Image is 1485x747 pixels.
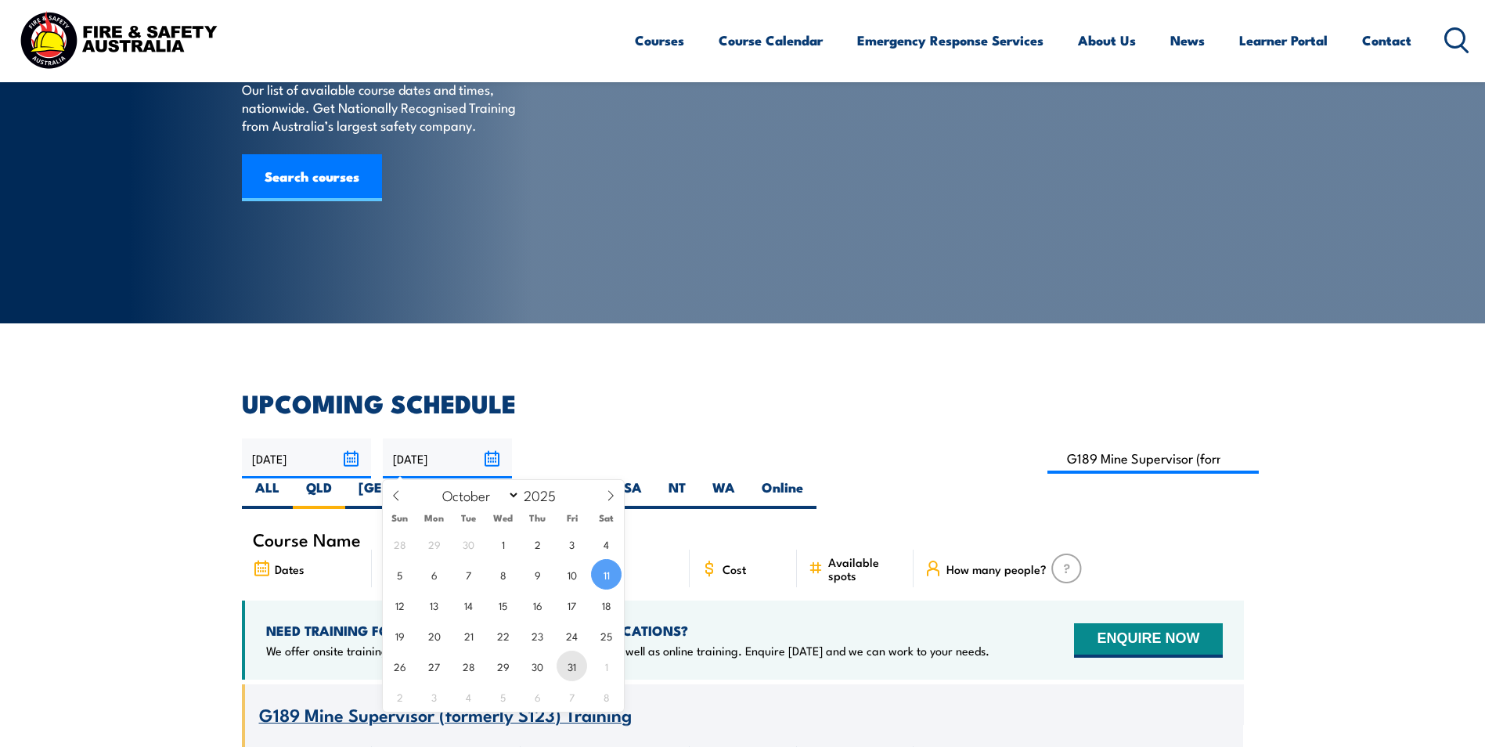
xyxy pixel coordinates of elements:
a: News [1170,20,1205,61]
input: Search Course [1047,443,1260,474]
span: October 7, 2025 [453,559,484,590]
span: October 27, 2025 [419,651,449,681]
span: October 31, 2025 [557,651,587,681]
label: VIC [510,478,560,509]
span: How many people? [946,562,1047,576]
h2: UPCOMING SCHEDULE [242,392,1244,413]
input: From date [242,438,371,478]
span: November 2, 2025 [384,681,415,712]
span: Wed [486,513,521,523]
a: Courses [635,20,684,61]
a: Search courses [242,154,382,201]
span: October 21, 2025 [453,620,484,651]
span: Course Name [253,532,361,546]
span: October 17, 2025 [557,590,587,620]
span: October 14, 2025 [453,590,484,620]
span: October 2, 2025 [522,529,553,559]
span: Fri [555,513,589,523]
span: October 12, 2025 [384,590,415,620]
span: Thu [521,513,555,523]
span: Cost [723,562,746,576]
span: October 30, 2025 [522,651,553,681]
label: WA [699,478,748,509]
span: October 23, 2025 [522,620,553,651]
span: September 28, 2025 [384,529,415,559]
a: About Us [1078,20,1136,61]
span: September 29, 2025 [419,529,449,559]
a: Learner Portal [1239,20,1328,61]
span: November 7, 2025 [557,681,587,712]
label: [GEOGRAPHIC_DATA] [345,478,510,509]
p: Our list of available course dates and times, nationwide. Get Nationally Recognised Training from... [242,80,528,135]
span: Sat [589,513,624,523]
span: November 1, 2025 [591,651,622,681]
span: October 18, 2025 [591,590,622,620]
a: Course Calendar [719,20,823,61]
label: NT [655,478,699,509]
input: Year [520,485,571,504]
span: October 20, 2025 [419,620,449,651]
span: October 16, 2025 [522,590,553,620]
input: To date [383,438,512,478]
span: Dates [275,562,305,576]
span: October 26, 2025 [384,651,415,681]
span: October 11, 2025 [591,559,622,590]
span: October 3, 2025 [557,529,587,559]
span: October 9, 2025 [522,559,553,590]
span: October 25, 2025 [591,620,622,651]
span: October 28, 2025 [453,651,484,681]
span: Mon [417,513,452,523]
button: ENQUIRE NOW [1074,623,1222,658]
span: October 29, 2025 [488,651,518,681]
span: Sun [383,513,417,523]
span: Tue [452,513,486,523]
span: October 15, 2025 [488,590,518,620]
label: SA [611,478,655,509]
span: Available spots [828,555,903,582]
span: October 1, 2025 [488,529,518,559]
label: Online [748,478,816,509]
span: October 22, 2025 [488,620,518,651]
span: G189 Mine Supervisor (formerly S123) Training [259,701,632,727]
label: QLD [293,478,345,509]
select: Month [434,485,520,505]
span: October 8, 2025 [488,559,518,590]
span: October 10, 2025 [557,559,587,590]
span: November 5, 2025 [488,681,518,712]
span: October 13, 2025 [419,590,449,620]
span: October 24, 2025 [557,620,587,651]
a: Emergency Response Services [857,20,1043,61]
span: October 4, 2025 [591,529,622,559]
span: November 4, 2025 [453,681,484,712]
p: We offer onsite training, training at our centres, multisite solutions as well as online training... [266,643,989,659]
label: ALL [242,478,293,509]
span: November 8, 2025 [591,681,622,712]
label: TAS [560,478,611,509]
span: October 19, 2025 [384,620,415,651]
a: G189 Mine Supervisor (formerly S123) Training [259,705,632,725]
h4: NEED TRAINING FOR LARGER GROUPS OR MULTIPLE LOCATIONS? [266,622,989,639]
span: October 5, 2025 [384,559,415,590]
span: September 30, 2025 [453,529,484,559]
a: Contact [1362,20,1411,61]
span: October 6, 2025 [419,559,449,590]
span: November 3, 2025 [419,681,449,712]
span: November 6, 2025 [522,681,553,712]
